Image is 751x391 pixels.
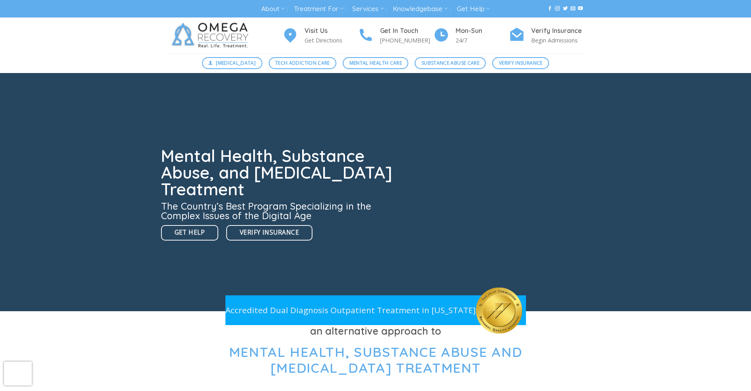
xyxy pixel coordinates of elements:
p: Accredited Dual Diagnosis Outpatient Treatment in [US_STATE] [225,304,476,317]
a: Visit Us Get Directions [282,26,358,45]
span: Substance Abuse Care [421,59,479,67]
h3: The Country’s Best Program Specializing in the Complex Issues of the Digital Age [161,201,397,220]
p: Begin Admissions [531,36,584,45]
h4: Visit Us [305,26,358,36]
a: Follow on Facebook [547,6,552,12]
p: Get Directions [305,36,358,45]
a: Verify Insurance Begin Admissions [509,26,584,45]
h1: Mental Health, Substance Abuse, and [MEDICAL_DATA] Treatment [161,148,397,198]
a: Knowledgebase [393,2,448,16]
a: Services [352,2,384,16]
img: Omega Recovery [167,17,256,53]
a: Send us an email [571,6,575,12]
span: Verify Insurance [499,59,543,67]
span: Verify Insurance [240,227,299,237]
a: About [261,2,285,16]
a: [MEDICAL_DATA] [202,57,262,69]
a: Get In Touch [PHONE_NUMBER] [358,26,433,45]
a: Mental Health Care [343,57,408,69]
a: Verify Insurance [492,57,549,69]
a: Substance Abuse Care [415,57,486,69]
a: Follow on Instagram [555,6,560,12]
span: [MEDICAL_DATA] [216,59,256,67]
span: Get Help [175,227,205,237]
a: Tech Addiction Care [269,57,337,69]
a: Follow on Twitter [563,6,568,12]
a: Treatment For [294,2,343,16]
a: Verify Insurance [226,225,312,241]
h3: an alternative approach to [167,323,584,339]
a: Get Help [161,225,219,241]
a: Get Help [457,2,490,16]
h4: Verify Insurance [531,26,584,36]
p: [PHONE_NUMBER] [380,36,433,45]
h4: Mon-Sun [456,26,509,36]
span: Mental Health, Substance Abuse and [MEDICAL_DATA] Treatment [229,343,522,377]
span: Mental Health Care [349,59,402,67]
span: Tech Addiction Care [275,59,330,67]
p: 24/7 [456,36,509,45]
a: Follow on YouTube [578,6,583,12]
h4: Get In Touch [380,26,433,36]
